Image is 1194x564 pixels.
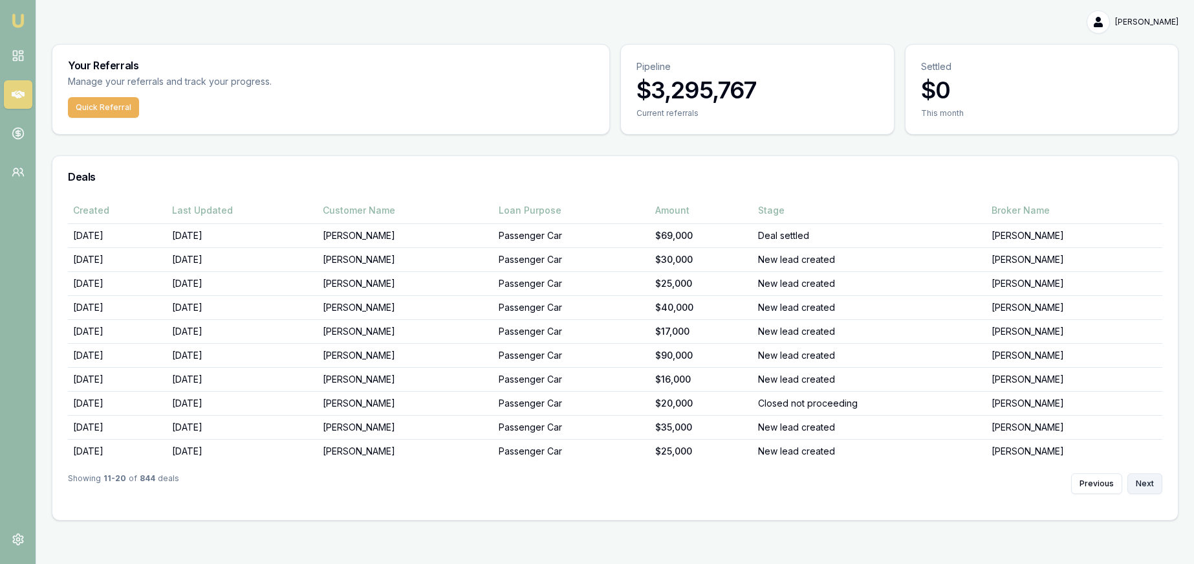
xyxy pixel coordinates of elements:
strong: 11 - 20 [103,473,126,494]
td: [DATE] [68,223,167,247]
div: $30,000 [655,253,748,266]
td: [PERSON_NAME] [318,319,494,343]
h3: Deals [68,172,1162,182]
span: [PERSON_NAME] [1115,17,1178,27]
div: $25,000 [655,277,748,290]
td: New lead created [753,247,986,271]
div: Stage [758,204,981,217]
td: [PERSON_NAME] [318,295,494,319]
strong: 844 [140,473,155,494]
td: Passenger Car [494,391,650,415]
div: Amount [655,204,748,217]
div: $40,000 [655,301,748,314]
td: Passenger Car [494,295,650,319]
div: Loan Purpose [499,204,645,217]
td: [PERSON_NAME] [318,223,494,247]
td: [PERSON_NAME] [318,439,494,463]
td: [DATE] [167,319,318,343]
td: [DATE] [167,439,318,463]
td: [DATE] [167,343,318,367]
td: [DATE] [167,295,318,319]
td: Passenger Car [494,319,650,343]
td: [PERSON_NAME] [986,415,1162,439]
td: Passenger Car [494,367,650,391]
td: [DATE] [68,247,167,271]
button: Quick Referral [68,97,139,118]
img: emu-icon-u.png [10,13,26,28]
td: [DATE] [68,343,167,367]
td: [DATE] [167,367,318,391]
p: Pipeline [636,60,878,73]
td: [DATE] [167,271,318,295]
td: [PERSON_NAME] [986,367,1162,391]
div: Current referrals [636,108,878,118]
td: [PERSON_NAME] [986,295,1162,319]
td: [PERSON_NAME] [318,271,494,295]
td: New lead created [753,439,986,463]
p: Manage your referrals and track your progress. [68,74,399,89]
td: [PERSON_NAME] [318,415,494,439]
div: $20,000 [655,397,748,410]
div: $16,000 [655,373,748,386]
td: [PERSON_NAME] [986,271,1162,295]
td: Passenger Car [494,415,650,439]
td: [PERSON_NAME] [986,223,1162,247]
td: Passenger Car [494,247,650,271]
td: [DATE] [68,295,167,319]
div: Last Updated [172,204,313,217]
td: [PERSON_NAME] [318,247,494,271]
div: Showing of deals [68,473,179,494]
div: $90,000 [655,349,748,362]
td: New lead created [753,367,986,391]
td: [PERSON_NAME] [986,391,1162,415]
div: This month [921,108,1163,118]
td: [PERSON_NAME] [986,439,1162,463]
td: [DATE] [167,223,318,247]
td: [DATE] [68,415,167,439]
div: $17,000 [655,325,748,338]
td: Passenger Car [494,271,650,295]
div: Customer Name [323,204,488,217]
div: Created [73,204,162,217]
td: [DATE] [68,319,167,343]
td: [PERSON_NAME] [986,343,1162,367]
h3: $3,295,767 [636,77,878,103]
p: Settled [921,60,1163,73]
button: Next [1127,473,1162,494]
td: [DATE] [167,247,318,271]
td: [DATE] [68,439,167,463]
td: New lead created [753,319,986,343]
td: Deal settled [753,223,986,247]
td: [DATE] [167,391,318,415]
td: [DATE] [167,415,318,439]
td: New lead created [753,295,986,319]
td: Closed not proceeding [753,391,986,415]
div: Broker Name [992,204,1157,217]
button: Previous [1071,473,1122,494]
td: [PERSON_NAME] [986,247,1162,271]
td: [DATE] [68,271,167,295]
td: [DATE] [68,367,167,391]
td: [PERSON_NAME] [318,391,494,415]
td: Passenger Car [494,439,650,463]
h3: Your Referrals [68,60,594,71]
td: [DATE] [68,391,167,415]
div: $35,000 [655,421,748,434]
td: Passenger Car [494,343,650,367]
td: New lead created [753,271,986,295]
td: New lead created [753,343,986,367]
td: [PERSON_NAME] [318,367,494,391]
td: [PERSON_NAME] [318,343,494,367]
td: New lead created [753,415,986,439]
div: $25,000 [655,445,748,458]
td: [PERSON_NAME] [986,319,1162,343]
h3: $0 [921,77,1163,103]
div: $69,000 [655,229,748,242]
td: Passenger Car [494,223,650,247]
